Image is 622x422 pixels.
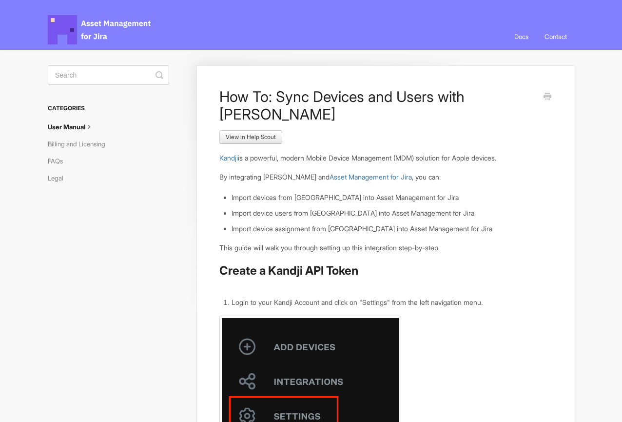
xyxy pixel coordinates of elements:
[48,170,71,186] a: Legal
[48,15,152,44] span: Asset Management for Jira Docs
[330,173,412,181] a: Asset Management for Jira
[219,88,537,123] h1: How To: Sync Devices and Users with [PERSON_NAME]
[232,208,551,219] li: Import device users from [GEOGRAPHIC_DATA] into Asset Management for Jira
[219,263,551,279] h2: Create a Kandji API Token
[232,297,551,308] li: Login to your Kandji Account and click on "Settings" from the left navigation menu.
[219,154,238,162] a: Kandji
[219,172,551,182] p: By integrating [PERSON_NAME] and , you can:
[48,153,70,169] a: FAQs
[48,100,169,117] h3: Categories
[48,136,113,152] a: Billing and Licensing
[48,119,101,135] a: User Manual
[219,153,551,163] p: is a powerful, modern Mobile Device Management (MDM) solution for Apple devices.
[232,192,551,203] li: Import devices from [GEOGRAPHIC_DATA] into Asset Management for Jira
[219,130,282,144] a: View in Help Scout
[537,23,574,50] a: Contact
[544,92,551,102] a: Print this Article
[48,65,169,85] input: Search
[219,242,551,253] p: This guide will walk you through setting up this integration step-by-step.
[232,223,551,234] li: Import device assignment from [GEOGRAPHIC_DATA] into Asset Management for Jira
[507,23,536,50] a: Docs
